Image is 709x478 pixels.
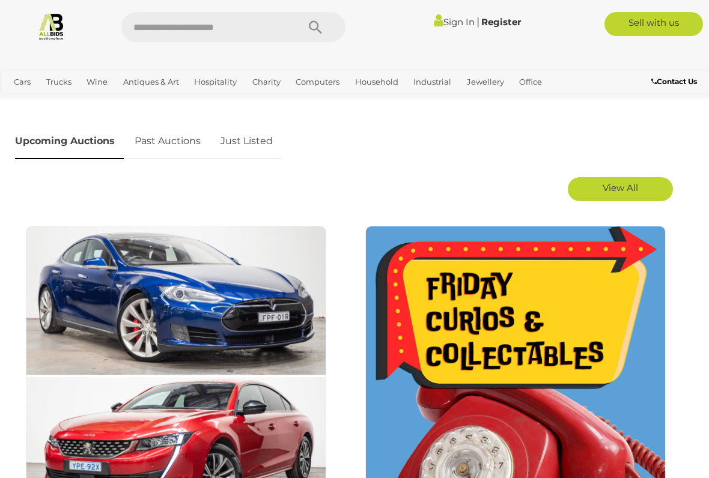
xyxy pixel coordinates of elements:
[189,72,242,92] a: Hospitality
[41,72,76,92] a: Trucks
[291,72,344,92] a: Computers
[350,72,403,92] a: Household
[514,72,547,92] a: Office
[462,72,509,92] a: Jewellery
[82,72,112,92] a: Wine
[434,16,475,28] a: Sign In
[9,72,35,92] a: Cars
[651,77,697,86] b: Contact Us
[118,72,184,92] a: Antiques & Art
[481,16,521,28] a: Register
[126,124,210,159] a: Past Auctions
[15,124,124,159] a: Upcoming Auctions
[604,12,703,36] a: Sell with us
[568,177,673,201] a: View All
[49,92,144,112] a: [GEOGRAPHIC_DATA]
[651,75,700,88] a: Contact Us
[37,12,65,40] img: Allbids.com.au
[603,182,638,193] span: View All
[211,124,282,159] a: Just Listed
[248,72,285,92] a: Charity
[285,12,345,42] button: Search
[409,72,456,92] a: Industrial
[476,15,479,28] span: |
[9,92,43,112] a: Sports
